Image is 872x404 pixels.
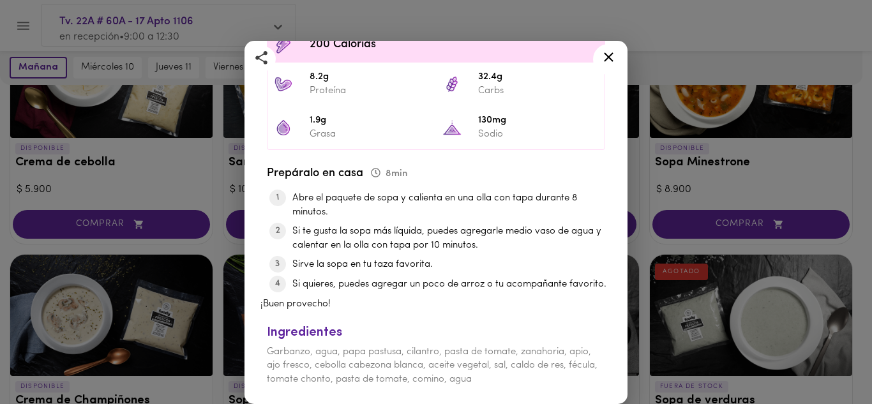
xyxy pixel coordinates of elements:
[274,35,293,54] img: Contenido calórico
[310,84,430,98] p: Proteína
[442,118,462,137] img: 130mg Sodio
[274,118,293,137] img: 1.9g Grasa
[267,168,407,179] span: Prepáralo en casa
[371,169,407,179] span: 8 min
[478,84,598,98] p: Carbs
[478,114,598,128] span: 130mg
[310,128,430,141] p: Grasa
[310,36,598,54] span: 200 Calorías
[267,324,605,342] div: Ingredientes
[274,75,293,94] img: 8.2g Proteína
[292,278,612,291] li: Si quieres, puedes agregar un poco de arroz o tu acompañante favorito.
[292,225,612,252] li: Si te gusta la sopa más líquida, puedes agregarle medio vaso de agua y calentar en la olla con ta...
[267,347,598,384] span: Garbanzo, agua, papa pastusa, cilantro, pasta de tomate, zanahoria, apio, ajo fresco, cebolla cab...
[260,160,612,311] div: ¡Buen provecho!
[310,114,430,128] span: 1.9g
[478,128,598,141] p: Sodio
[292,191,612,219] li: Abre el paquete de sopa y calienta en una olla con tapa durante 8 minutos.
[798,330,859,391] iframe: Messagebird Livechat Widget
[292,258,612,271] li: Sirve la sopa en tu taza favorita.
[478,70,598,85] span: 32.4g
[442,75,462,94] img: 32.4g Carbs
[310,70,430,85] span: 8.2g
